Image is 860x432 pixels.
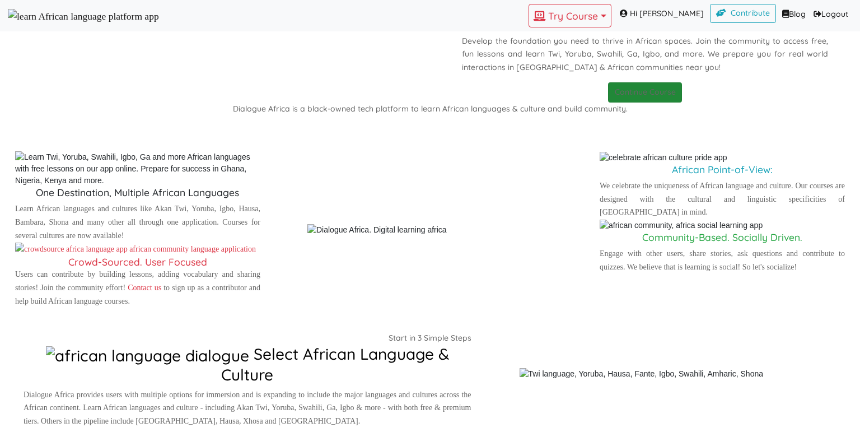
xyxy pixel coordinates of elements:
[8,103,852,116] p: Dialogue Africa is a black-owned tech platform to learn African languages & culture and build com...
[615,86,676,99] p: Continue Course
[46,346,249,365] img: african language dialogue
[125,284,163,292] a: Contact us
[600,179,845,219] p: We celebrate the uniqueness of African language and culture. Our courses are designed with the cu...
[15,187,260,198] h5: One Destination, Multiple African Languages
[24,345,471,384] h2: Select African Language & Culture
[600,152,727,164] img: celebrate african culture pride app
[15,151,260,187] img: Learn Twi, Yoruba, Swahili, Igbo, Ga and more African languages with free lessons on our app onli...
[15,243,256,256] img: crowdsource africa language app african community language application
[600,231,845,243] h5: Community-Based. Socially Driven.
[710,4,777,23] a: Contribute
[8,9,159,24] img: learn African language platform app
[24,388,471,428] p: Dialogue Africa provides users with multiple options for immersion and is expanding to include th...
[776,4,810,25] a: Blog
[15,202,260,242] p: Learn African languages and cultures like Akan Twi, Yoruba, Igbo, Hausa, Bambara, Shona and many ...
[15,256,260,268] h5: Crowd-Sourced. User Focused
[307,224,447,236] img: Dialogue Africa. Digital learning africa
[810,4,852,25] a: Logout
[600,164,845,175] h5: African Point-of-View:
[512,368,772,380] img: Twi language, Yoruba, Hausa, Fante, Igbo, Swahili, Amharic, Shona
[600,220,763,231] img: african community, africa social learning app
[15,268,260,308] p: Users can contribute by building lessons, adding vocabulary and sharing stories! Join the communi...
[462,35,828,75] p: Develop the foundation you need to thrive in African spaces. Join the community to access free, f...
[600,247,845,274] p: Engage with other users, share stories, ask questions and contribute to quizzes. We believe that ...
[15,244,260,268] a: Crowd-Sourced. User Focused
[611,4,710,24] span: Hi [PERSON_NAME]
[529,4,611,27] button: Try Course
[608,82,682,103] button: Continue Course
